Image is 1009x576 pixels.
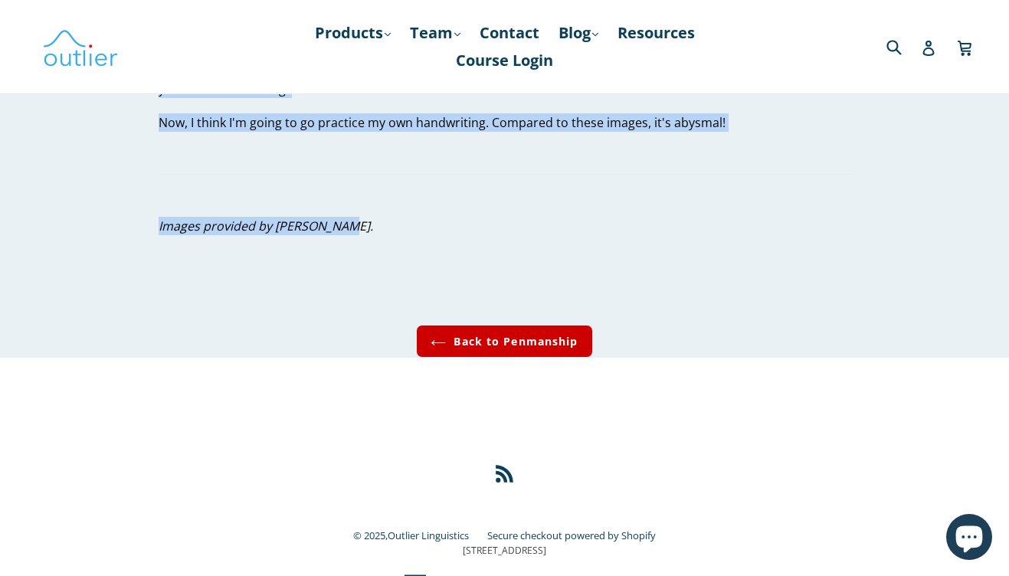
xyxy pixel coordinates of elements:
small: © 2025, [353,529,484,542]
a: Blog [551,19,606,47]
a: Secure checkout powered by Shopify [487,529,656,542]
p: Now, I think I'm going to go practice my own handwriting. Compared to these images, it's abysmal! [159,113,850,132]
a: Contact [472,19,547,47]
inbox-online-store-chat: Shopify online store chat [942,514,997,564]
i: Images provided by [PERSON_NAME]. [159,218,373,234]
a: Products [307,19,398,47]
a: Team [402,19,468,47]
a: Back to Penmanship [416,325,592,358]
a: Course Login [448,47,561,74]
input: Search [883,31,925,62]
a: Resources [610,19,703,47]
a: Outlier Linguistics [388,529,469,542]
p: [STREET_ADDRESS] [87,544,922,558]
img: Outlier Linguistics [42,25,119,69]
